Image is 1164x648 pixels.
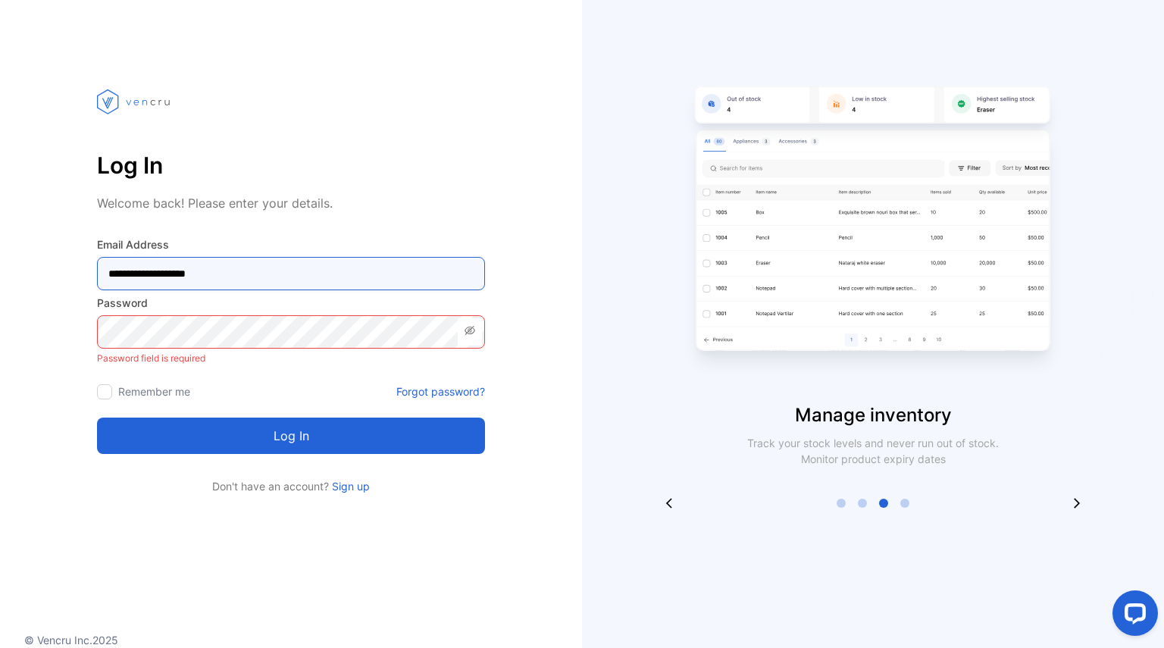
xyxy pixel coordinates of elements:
[118,385,190,398] label: Remember me
[396,383,485,399] a: Forgot password?
[97,194,485,212] p: Welcome back! Please enter your details.
[684,61,1062,402] img: slider image
[97,147,485,183] p: Log In
[1100,584,1164,648] iframe: LiveChat chat widget
[97,61,173,142] img: vencru logo
[97,418,485,454] button: Log in
[97,295,485,311] label: Password
[97,349,485,368] p: Password field is required
[329,480,370,493] a: Sign up
[727,435,1018,467] p: Track your stock levels and never run out of stock. Monitor product expiry dates
[97,478,485,494] p: Don't have an account?
[97,236,485,252] label: Email Address
[582,402,1164,429] p: Manage inventory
